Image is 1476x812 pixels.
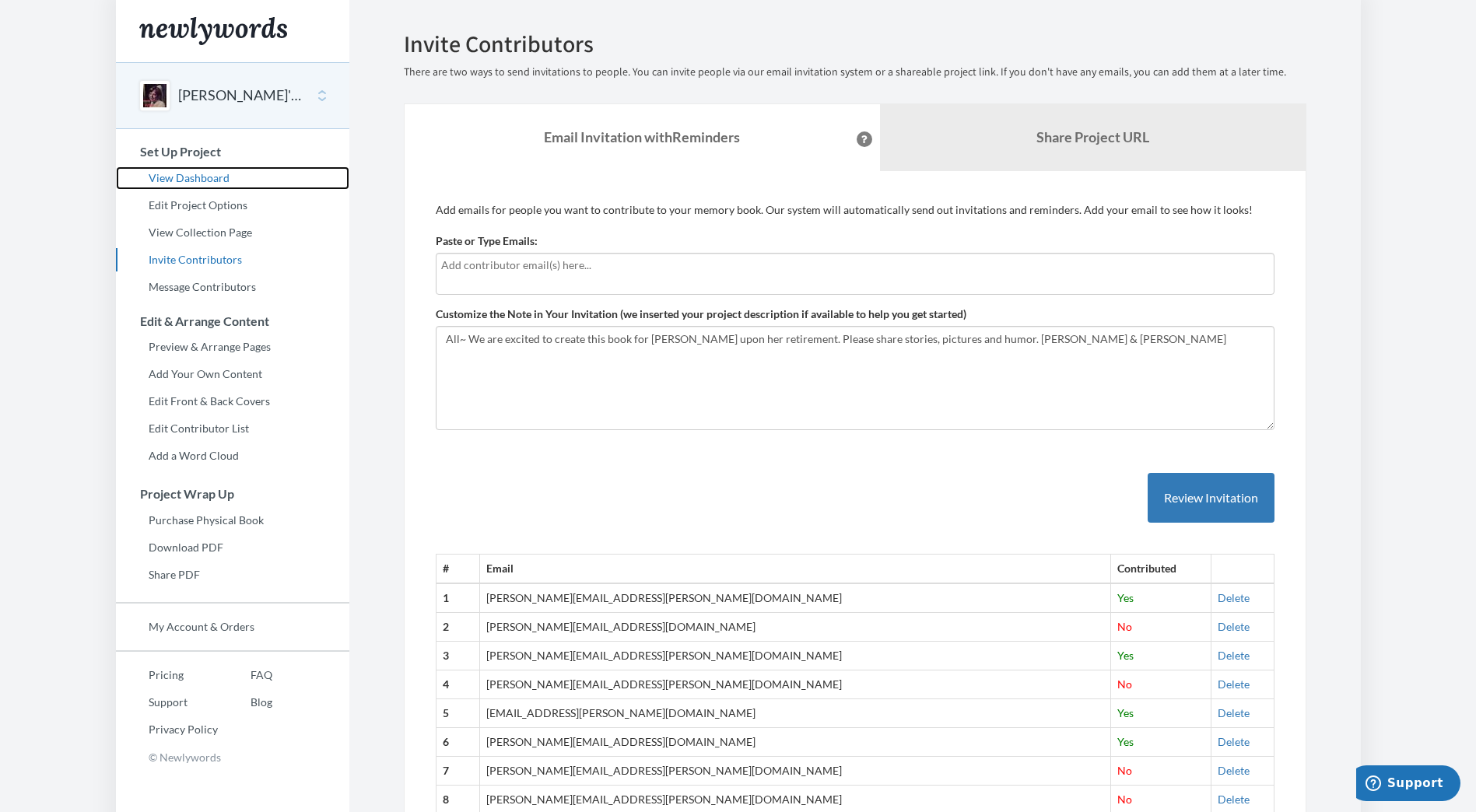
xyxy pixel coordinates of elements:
[480,555,1111,583] th: Email
[116,563,349,586] a: Share PDF
[436,728,480,757] th: 6
[544,128,740,145] strong: Email Invitation with Reminders
[116,335,349,359] a: Preview & Arrange Pages
[116,663,218,687] a: Pricing
[436,583,480,612] th: 1
[436,233,538,249] label: Paste or Type Emails:
[116,509,349,532] a: Purchase Physical Book
[480,728,1111,757] td: [PERSON_NAME][EMAIL_ADDRESS][DOMAIN_NAME]
[139,17,287,45] img: Newlywords logo
[436,613,480,642] th: 2
[1218,620,1250,633] a: Delete
[1218,677,1250,691] a: Delete
[116,691,218,714] a: Support
[480,757,1111,786] td: [PERSON_NAME][EMAIL_ADDRESS][PERSON_NAME][DOMAIN_NAME]
[1218,706,1250,719] a: Delete
[178,86,304,106] button: [PERSON_NAME]'s Amazing Nursing Career - 47 years
[116,248,349,271] a: Invite Contributors
[441,257,1269,274] input: Add contributor email(s) here...
[116,221,349,244] a: View Collection Page
[116,390,349,413] a: Edit Front & Back Covers
[1036,128,1149,145] b: Share Project URL
[1117,735,1134,748] span: Yes
[116,745,349,769] p: © Newlywords
[404,31,1306,57] h2: Invite Contributors
[1117,764,1132,777] span: No
[116,362,349,386] a: Add Your Own Content
[1218,649,1250,662] a: Delete
[116,615,349,639] a: My Account & Orders
[116,444,349,467] a: Add a Word Cloud
[116,166,349,190] a: View Dashboard
[1117,591,1134,604] span: Yes
[116,718,218,741] a: Privacy Policy
[480,583,1111,612] td: [PERSON_NAME][EMAIL_ADDRESS][PERSON_NAME][DOMAIN_NAME]
[1356,765,1460,804] iframe: Opens a widget where you can chat to one of our agents
[1117,649,1134,662] span: Yes
[480,670,1111,699] td: [PERSON_NAME][EMAIL_ADDRESS][PERSON_NAME][DOMAIN_NAME]
[436,670,480,699] th: 4
[1117,620,1132,633] span: No
[436,555,480,583] th: #
[1117,677,1132,691] span: No
[480,613,1111,642] td: [PERSON_NAME][EMAIL_ADDRESS][DOMAIN_NAME]
[1117,706,1134,719] span: Yes
[218,663,272,687] a: FAQ
[1117,793,1132,806] span: No
[117,145,349,159] h3: Set Up Project
[480,699,1111,728] td: [EMAIL_ADDRESS][PERSON_NAME][DOMAIN_NAME]
[116,536,349,559] a: Download PDF
[1218,735,1250,748] a: Delete
[117,314,349,328] h3: Edit & Arrange Content
[1218,591,1250,604] a: Delete
[436,202,1274,218] p: Add emails for people you want to contribute to your memory book. Our system will automatically s...
[117,487,349,501] h3: Project Wrap Up
[436,757,480,786] th: 7
[116,417,349,440] a: Edit Contributor List
[404,65,1306,80] p: There are two ways to send invitations to people. You can invite people via our email invitation ...
[436,326,1274,430] textarea: All~ We are excited to create this book for [PERSON_NAME] upon her retirement. Please share stori...
[1218,764,1250,777] a: Delete
[436,306,966,322] label: Customize the Note in Your Invitation (we inserted your project description if available to help ...
[116,194,349,217] a: Edit Project Options
[436,699,480,728] th: 5
[436,642,480,670] th: 3
[1218,793,1250,806] a: Delete
[1111,555,1211,583] th: Contributed
[116,275,349,299] a: Message Contributors
[480,642,1111,670] td: [PERSON_NAME][EMAIL_ADDRESS][PERSON_NAME][DOMAIN_NAME]
[1148,473,1274,523] button: Review Invitation
[218,691,272,714] a: Blog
